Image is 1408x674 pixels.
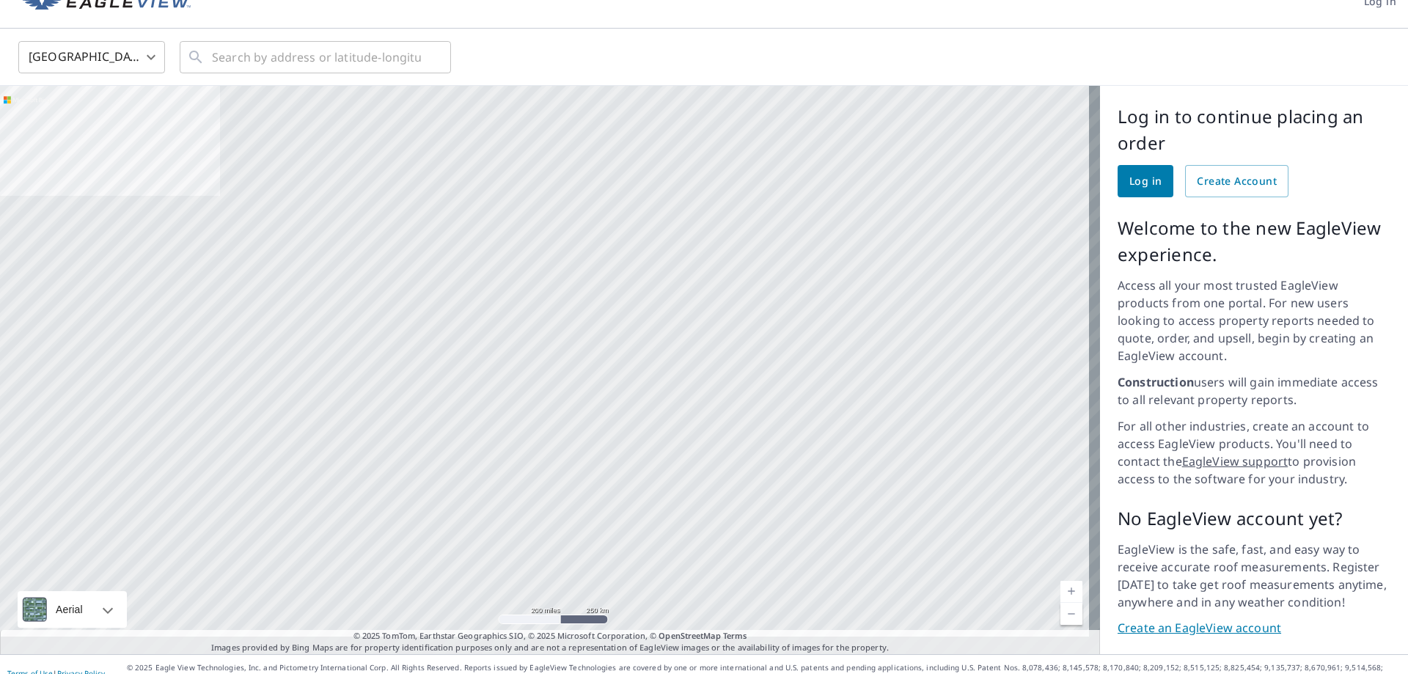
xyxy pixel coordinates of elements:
a: OpenStreetMap [659,630,720,641]
a: Create an EagleView account [1118,620,1390,637]
p: Welcome to the new EagleView experience. [1118,215,1390,268]
a: Terms [723,630,747,641]
a: Create Account [1185,165,1288,197]
input: Search by address or latitude-longitude [212,37,421,78]
span: Create Account [1197,172,1277,191]
div: Aerial [51,591,87,628]
p: EagleView is the safe, fast, and easy way to receive accurate roof measurements. Register [DATE] ... [1118,541,1390,611]
div: Aerial [18,591,127,628]
p: Log in to continue placing an order [1118,103,1390,156]
a: EagleView support [1182,453,1288,469]
a: Current Level 5, Zoom In [1060,581,1082,603]
span: © 2025 TomTom, Earthstar Geographics SIO, © 2025 Microsoft Corporation, © [353,630,747,642]
p: For all other industries, create an account to access EagleView products. You'll need to contact ... [1118,417,1390,488]
a: Log in [1118,165,1173,197]
p: No EagleView account yet? [1118,505,1390,532]
span: Log in [1129,172,1162,191]
p: users will gain immediate access to all relevant property reports. [1118,373,1390,409]
a: Current Level 5, Zoom Out [1060,603,1082,625]
strong: Construction [1118,374,1194,390]
div: [GEOGRAPHIC_DATA] [18,37,165,78]
p: Access all your most trusted EagleView products from one portal. For new users looking to access ... [1118,276,1390,365]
